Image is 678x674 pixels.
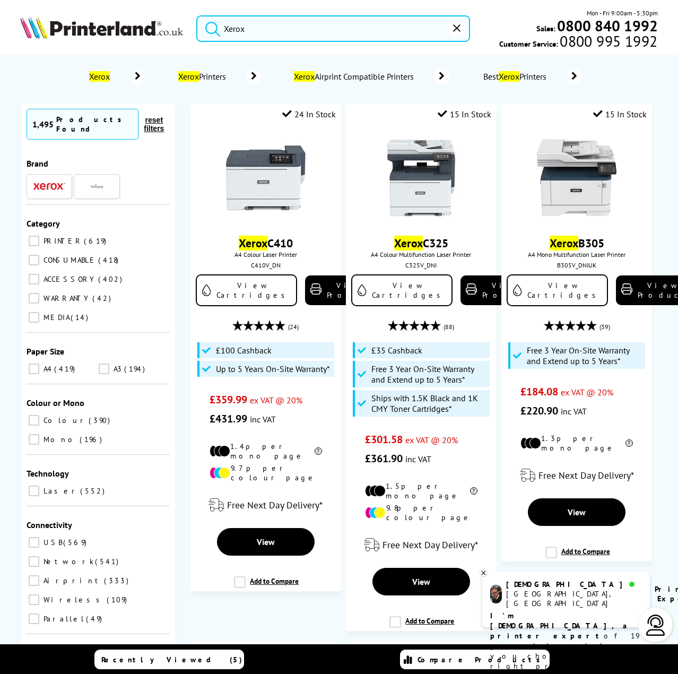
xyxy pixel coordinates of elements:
span: MEDIA [41,313,69,322]
b: 0800 840 1992 [557,16,658,36]
span: Technology [27,468,69,479]
input: Wireless 109 [29,594,39,605]
div: C325V_DNI [354,261,489,269]
span: 541 [95,557,121,566]
span: £220.90 [520,404,558,418]
mark: Xerox [178,71,199,82]
span: View [412,576,430,587]
span: Wireless [41,595,106,604]
img: Xerox [33,183,65,190]
div: 24 In Stock [282,109,336,119]
span: 418 [98,255,121,265]
span: 390 [89,416,112,425]
a: Recently Viewed (5) [94,650,244,669]
img: Navigator [90,180,103,193]
span: View [257,537,275,547]
span: Sales: [536,23,555,33]
span: Free Next Day Delivery* [383,539,478,551]
img: user-headset-light.svg [645,615,666,636]
a: Compare Products [400,650,550,669]
span: ex VAT @ 20% [405,435,458,445]
span: Laser [41,486,79,496]
span: Compare Products [418,655,546,664]
span: Paper Size [27,346,64,357]
p: of 19 years! I can help you choose the right product [490,611,642,671]
span: Airprint Compatible Printers [292,71,418,82]
span: 552 [80,486,107,496]
a: View Cartridges [507,274,608,306]
a: View [528,498,625,526]
a: View Cartridges [196,274,297,306]
a: View [372,568,470,595]
input: A3 194 [99,364,109,374]
span: A4 Mono Multifunction Laser Printer [507,250,647,258]
span: Free 3 Year On-Site Warranty and Extend up to 5 Years* [371,364,488,385]
a: 0800 840 1992 [555,21,658,31]
input: CONSUMABLE 418 [29,255,39,265]
input: Airprint 333 [29,575,39,586]
span: Network [41,557,94,566]
mark: Xerox [394,236,423,250]
input: USB 569 [29,537,39,548]
span: £35 Cashback [371,345,422,356]
li: 1.5p per mono page [365,481,477,500]
input: Laser 552 [29,486,39,496]
span: PRINTER [41,236,83,246]
div: [DEMOGRAPHIC_DATA] [506,580,641,589]
span: 0800 995 1992 [558,36,657,46]
a: XeroxC410 [239,236,293,250]
label: Add to Compare [234,576,299,597]
span: 419 [54,364,77,374]
span: 1,495 [32,119,54,129]
span: 196 [80,435,105,444]
a: XeroxC325 [394,236,448,250]
div: Products Found [56,115,133,134]
span: Parallel [41,614,85,624]
input: ACCESSORY 402 [29,274,39,284]
input: Colour 390 [29,415,39,426]
input: A4 419 [29,364,39,374]
span: Mono [41,435,79,444]
span: 194 [124,364,147,374]
span: 109 [107,595,129,604]
div: 15 In Stock [593,109,647,119]
span: £301.58 [365,433,403,446]
span: (24) [288,317,299,337]
input: MEDIA 14 [29,312,39,323]
mark: Xerox [239,236,267,250]
span: A4 Colour Laser Printer [196,250,336,258]
a: BestXeroxPrinters [481,69,581,84]
a: XeroxPrinters [176,69,260,84]
span: USB [41,538,62,547]
img: chris-livechat.png [490,585,502,603]
div: modal_delivery [507,461,647,490]
span: 42 [92,293,114,303]
span: 402 [98,274,125,284]
span: 569 [63,538,89,547]
span: £184.08 [520,385,558,399]
li: 9.8p per colour page [365,503,477,522]
span: Category [27,218,60,229]
span: Colour or Mono [27,398,84,408]
li: 1.3p per mono page [520,434,632,453]
div: [GEOGRAPHIC_DATA], [GEOGRAPHIC_DATA] [506,589,641,608]
img: Xerox-B305-Front-Small.jpg [537,138,616,218]
span: Recently Viewed (5) [101,655,242,664]
span: £100 Cashback [216,345,272,356]
span: Free 3 Year On-Site Warranty and Extend up to 5 Years* [527,345,643,366]
label: Add to Compare [389,616,454,636]
input: Network 541 [29,556,39,567]
span: 333 [104,576,131,585]
li: 9.7p per colour page [210,463,321,482]
span: ex VAT @ 20% [250,395,302,405]
a: View Product [305,275,385,305]
span: Brand [27,158,48,169]
span: £431.99 [210,412,247,426]
span: Up to 5 Years On-Site Warranty* [216,364,330,374]
mark: Xerox [550,236,578,250]
span: Printers [176,71,231,82]
label: Add to Compare [545,547,610,567]
a: Printerland Logo [20,16,182,41]
input: Mono 196 [29,434,39,445]
span: WARRANTY [41,293,91,303]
